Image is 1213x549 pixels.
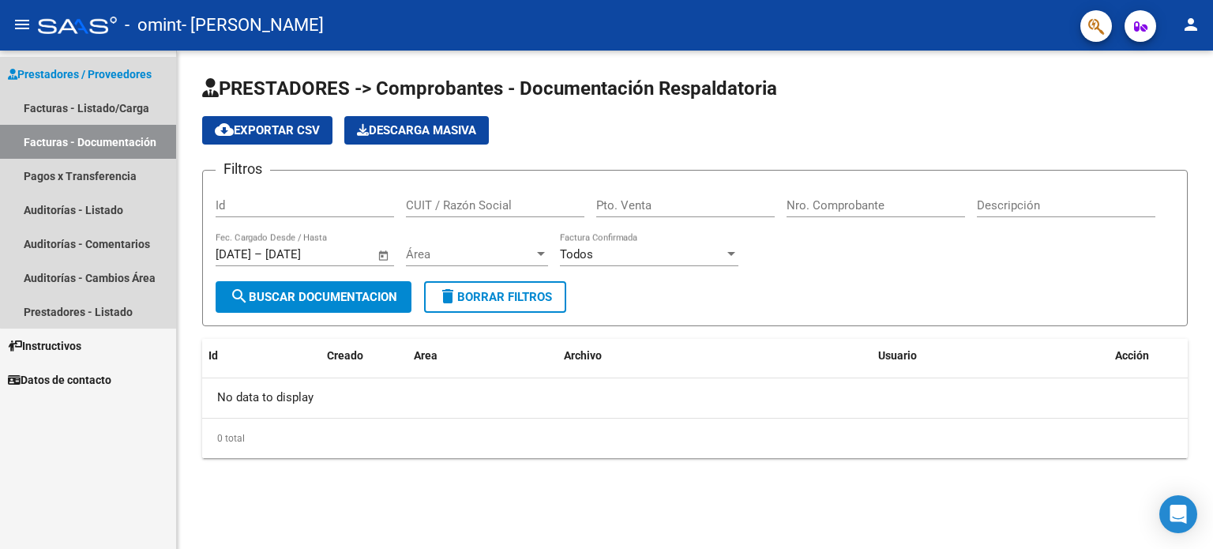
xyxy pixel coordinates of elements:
mat-icon: cloud_download [215,120,234,139]
mat-icon: person [1181,15,1200,34]
span: Todos [560,247,593,261]
button: Buscar Documentacion [216,281,411,313]
span: Exportar CSV [215,123,320,137]
span: Archivo [564,349,602,362]
mat-icon: search [230,287,249,306]
datatable-header-cell: Id [202,339,265,373]
mat-icon: menu [13,15,32,34]
div: Open Intercom Messenger [1159,495,1197,533]
datatable-header-cell: Archivo [558,339,872,373]
span: Usuario [878,349,917,362]
datatable-header-cell: Acción [1109,339,1188,373]
span: Buscar Documentacion [230,290,397,304]
span: – [254,247,262,261]
input: Start date [216,247,251,261]
app-download-masive: Descarga masiva de comprobantes (adjuntos) [344,116,489,145]
span: Area [414,349,438,362]
span: Id [208,349,218,362]
button: Exportar CSV [202,116,332,145]
span: - [PERSON_NAME] [182,8,324,43]
datatable-header-cell: Creado [321,339,407,373]
datatable-header-cell: Usuario [872,339,1109,373]
datatable-header-cell: Area [407,339,558,373]
input: End date [265,247,342,261]
button: Descarga Masiva [344,116,489,145]
button: Open calendar [375,246,393,265]
span: - omint [125,8,182,43]
span: Prestadores / Proveedores [8,66,152,83]
span: Acción [1115,349,1149,362]
span: Creado [327,349,363,362]
span: Datos de contacto [8,371,111,389]
span: Borrar Filtros [438,290,552,304]
span: Instructivos [8,337,81,355]
mat-icon: delete [438,287,457,306]
div: 0 total [202,419,1188,458]
span: Área [406,247,534,261]
button: Borrar Filtros [424,281,566,313]
span: PRESTADORES -> Comprobantes - Documentación Respaldatoria [202,77,777,100]
div: No data to display [202,378,1188,418]
h3: Filtros [216,158,270,180]
span: Descarga Masiva [357,123,476,137]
